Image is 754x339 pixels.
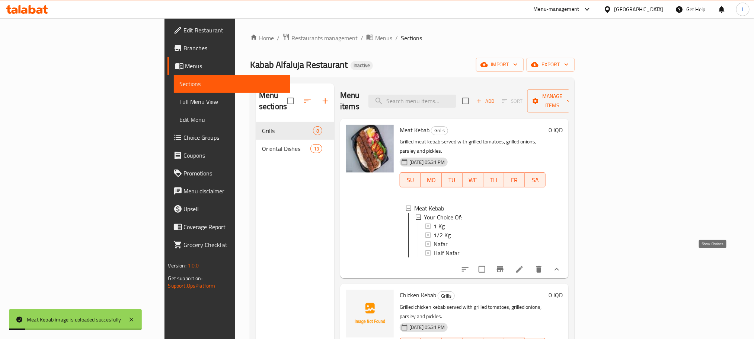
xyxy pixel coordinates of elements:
span: Menu disclaimer [184,187,284,196]
span: Menus [185,61,284,70]
span: Coverage Report [184,222,284,231]
button: Add [473,95,497,107]
span: import [482,60,518,69]
span: Sections [401,34,422,42]
nav: breadcrumb [250,33,575,43]
span: Sort sections [298,92,316,110]
span: Promotions [184,169,284,178]
img: Meat Kebab [346,125,394,172]
span: Meat Kebab [400,124,429,136]
span: Grills [431,126,448,135]
span: Add item [473,95,497,107]
span: SU [403,175,418,186]
button: SU [400,172,421,187]
a: Choice Groups [167,129,290,146]
span: FR [507,175,522,186]
span: 8 [313,127,322,134]
button: SA [525,172,546,187]
span: 1/2 Kg [434,231,451,240]
div: items [310,144,322,153]
button: WE [463,172,483,187]
button: FR [504,172,525,187]
span: l [742,5,743,13]
span: Grills [262,126,313,135]
div: Grills [438,291,455,300]
span: Coupons [184,151,284,160]
button: Manage items [527,89,577,113]
span: Upsell [184,205,284,213]
span: Select section [458,93,473,109]
span: SA [528,175,543,186]
span: Choice Groups [184,133,284,142]
div: Oriental Dishes13 [256,140,334,158]
span: Grills [438,292,454,300]
span: 1 Kg [434,222,445,231]
div: Meat Kebab image is uploaded succesfully [27,316,121,324]
span: TU [445,175,460,186]
li: / [361,34,363,42]
span: Your Choice Of: [424,213,462,222]
span: [DATE] 05:31 PM [406,324,448,331]
button: Branch-specific-item [491,260,509,278]
span: 13 [311,145,322,152]
button: TH [483,172,504,187]
span: Sections [180,79,284,88]
button: sort-choices [456,260,474,278]
h2: Menu items [340,90,360,112]
img: Chicken Kebab [346,290,394,338]
button: MO [421,172,442,187]
span: Chicken Kebab [400,289,436,301]
button: import [476,58,524,72]
span: Menus [375,34,392,42]
a: Menus [167,57,290,75]
span: Get support on: [168,273,202,283]
span: Restaurants management [291,34,358,42]
span: export [533,60,569,69]
span: Kabab Alfaluja Restaurant [250,56,348,73]
p: Grilled meat kebab served with grilled tomatoes, grilled onions, parsley and pickles. [400,137,546,156]
a: Coupons [167,146,290,164]
div: [GEOGRAPHIC_DATA] [614,5,664,13]
span: TH [486,175,501,186]
a: Restaurants management [282,33,358,43]
a: Coverage Report [167,218,290,236]
button: TU [442,172,463,187]
nav: Menu sections [256,119,334,161]
div: items [313,126,322,135]
li: / [395,34,398,42]
button: show more [548,260,566,278]
a: Support.OpsPlatform [168,281,215,291]
span: Version: [168,261,186,270]
div: Menu-management [534,5,579,14]
div: Grills8 [256,122,334,140]
button: Add section [316,92,334,110]
a: Promotions [167,164,290,182]
h6: 0 IQD [549,125,563,135]
span: Add [475,97,495,105]
span: MO [424,175,439,186]
a: Upsell [167,200,290,218]
span: Half Nafar [434,248,460,257]
span: Grocery Checklist [184,240,284,249]
span: 1.0.0 [188,261,199,270]
a: Menu disclaimer [167,182,290,200]
span: Select section first [497,95,527,107]
span: WE [466,175,480,186]
span: Edit Menu [180,115,284,124]
span: Manage items [533,92,571,110]
h6: 0 IQD [549,290,563,300]
input: search [368,95,456,108]
button: export [527,58,575,72]
span: Edit Restaurant [184,26,284,35]
a: Menus [366,33,392,43]
span: Inactive [351,62,373,69]
a: Edit Restaurant [167,21,290,39]
p: Grilled chicken kebab served with grilled tomatoes, grilled onions, parsley and pickles. [400,302,546,321]
span: Oriental Dishes [262,144,310,153]
span: Nafar [434,240,448,248]
a: Full Menu View [174,93,290,111]
a: Edit Menu [174,111,290,129]
button: delete [530,260,548,278]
